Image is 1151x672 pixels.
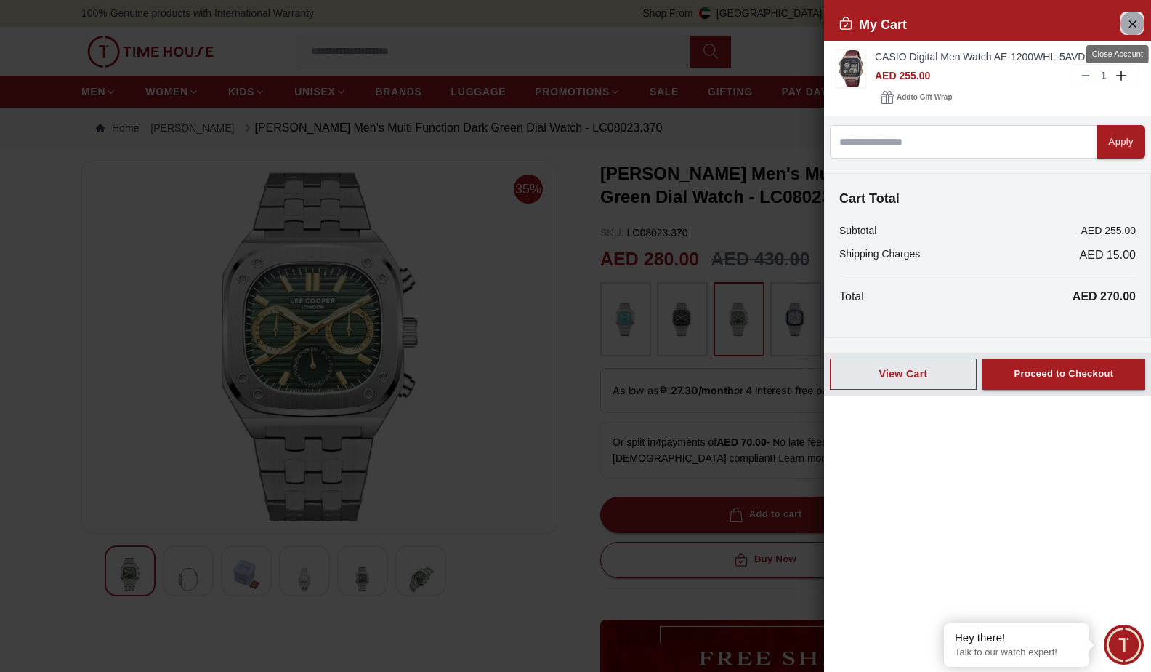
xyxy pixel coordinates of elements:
span: AED 15.00 [1080,247,1136,264]
div: Close Account [1086,45,1149,63]
button: Addto Gift Wrap [875,87,958,108]
p: 1 [1098,68,1110,83]
p: Subtotal [839,223,876,238]
button: View Cart [830,359,977,390]
span: AED 255.00 [875,70,930,81]
p: AED 255.00 [1081,223,1136,238]
button: Proceed to Checkout [982,359,1145,390]
h2: My Cart [839,15,907,35]
img: ... [836,50,865,87]
div: Hey there! [955,631,1078,645]
p: Shipping Charges [839,247,920,264]
p: Talk to our watch expert! [955,647,1078,659]
div: Apply [1109,134,1134,151]
a: CASIO Digital Men Watch AE-1200WHL-5AVDF [875,49,1139,64]
span: Add to Gift Wrap [897,90,952,105]
p: AED 270.00 [1073,288,1136,305]
h4: Cart Total [839,188,1136,209]
div: View Cart [842,367,964,381]
p: Total [839,288,864,305]
div: Chat Widget [1104,625,1144,665]
button: Close Account [1120,12,1144,35]
div: Proceed to Checkout [1014,366,1113,383]
button: Apply [1097,125,1145,159]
